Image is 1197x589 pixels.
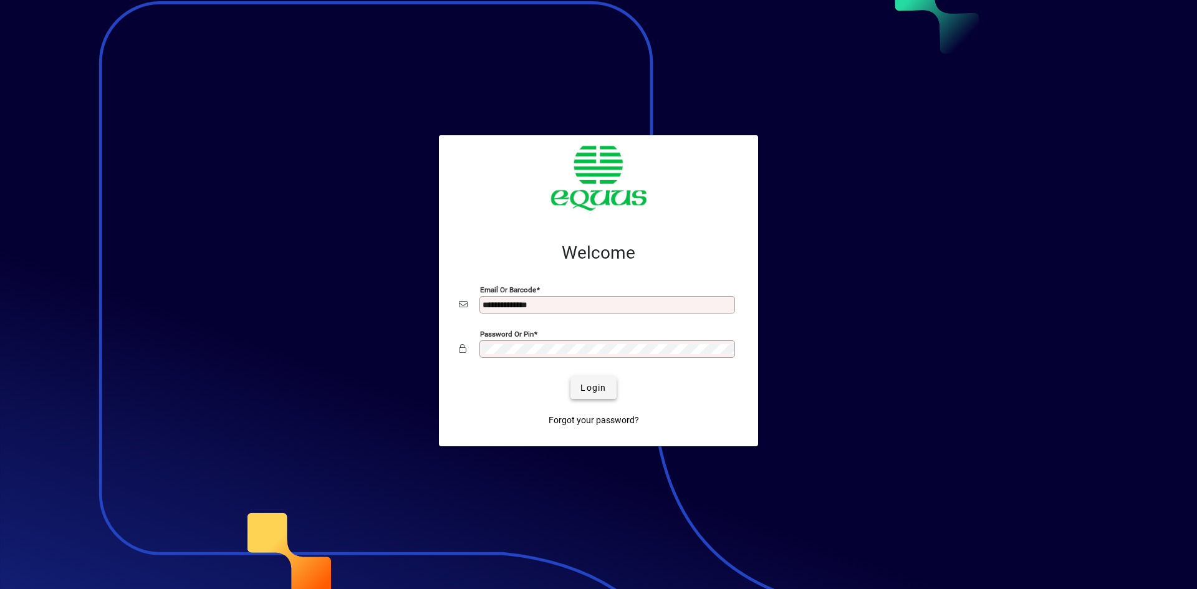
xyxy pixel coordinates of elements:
[570,376,616,399] button: Login
[544,409,644,431] a: Forgot your password?
[580,381,606,395] span: Login
[549,414,639,427] span: Forgot your password?
[459,242,738,264] h2: Welcome
[480,285,536,294] mat-label: Email or Barcode
[480,330,534,338] mat-label: Password or Pin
